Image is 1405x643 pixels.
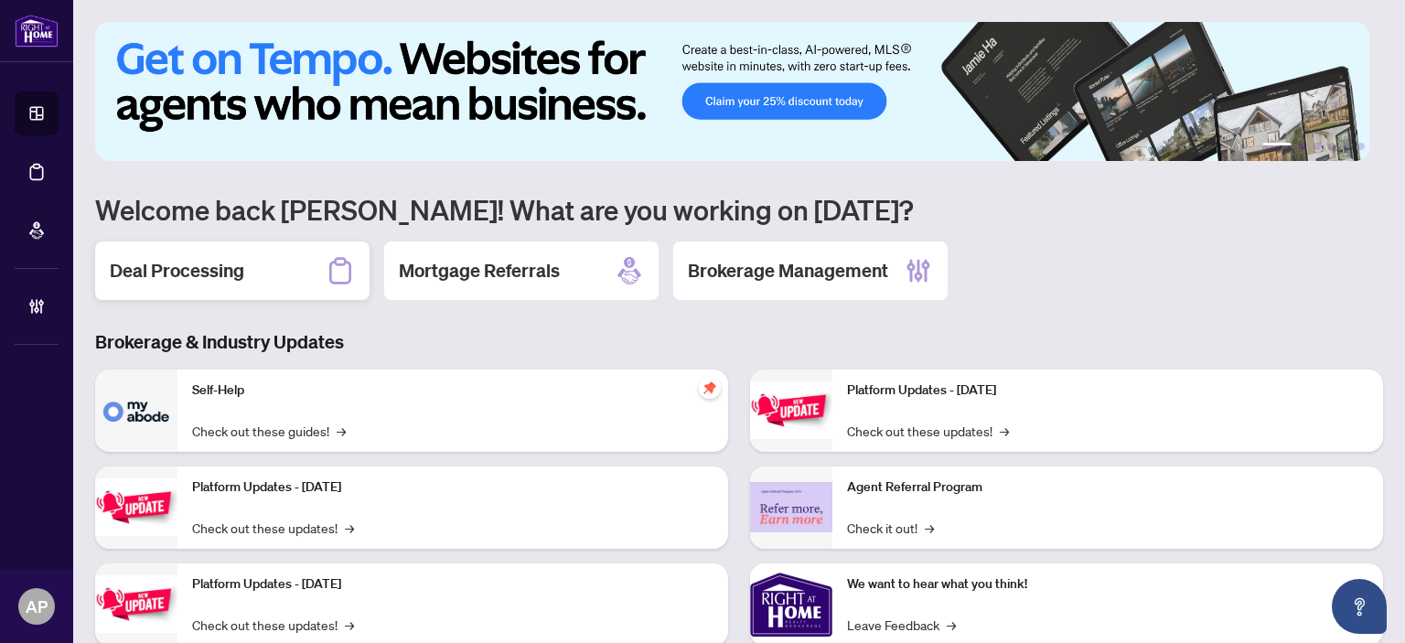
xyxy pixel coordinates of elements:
button: 2 [1299,143,1306,150]
span: → [925,518,934,538]
img: Slide 0 [95,22,1369,161]
a: Check out these updates!→ [192,615,354,635]
span: → [345,518,354,538]
a: Check out these guides!→ [192,421,346,441]
img: Platform Updates - July 21, 2025 [95,575,177,633]
img: logo [15,14,59,48]
p: We want to hear what you think! [847,574,1368,595]
button: 3 [1314,143,1321,150]
a: Check out these updates!→ [192,518,354,538]
img: Platform Updates - September 16, 2025 [95,478,177,536]
h2: Brokerage Management [688,258,888,284]
button: 6 [1357,143,1365,150]
span: → [345,615,354,635]
button: 1 [1262,143,1292,150]
a: Leave Feedback→ [847,615,956,635]
a: Check out these updates!→ [847,421,1009,441]
h3: Brokerage & Industry Updates [95,329,1383,355]
span: pushpin [699,377,721,399]
img: Platform Updates - June 23, 2025 [750,381,832,439]
span: → [1000,421,1009,441]
p: Platform Updates - [DATE] [192,574,713,595]
span: → [947,615,956,635]
button: Open asap [1332,579,1387,634]
img: Agent Referral Program [750,482,832,532]
button: 4 [1328,143,1335,150]
span: → [337,421,346,441]
p: Self-Help [192,380,713,401]
a: Check it out!→ [847,518,934,538]
img: Self-Help [95,370,177,452]
h2: Mortgage Referrals [399,258,560,284]
p: Agent Referral Program [847,477,1368,498]
p: Platform Updates - [DATE] [847,380,1368,401]
h2: Deal Processing [110,258,244,284]
h1: Welcome back [PERSON_NAME]! What are you working on [DATE]? [95,192,1383,227]
button: 5 [1343,143,1350,150]
span: AP [26,594,48,619]
p: Platform Updates - [DATE] [192,477,713,498]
